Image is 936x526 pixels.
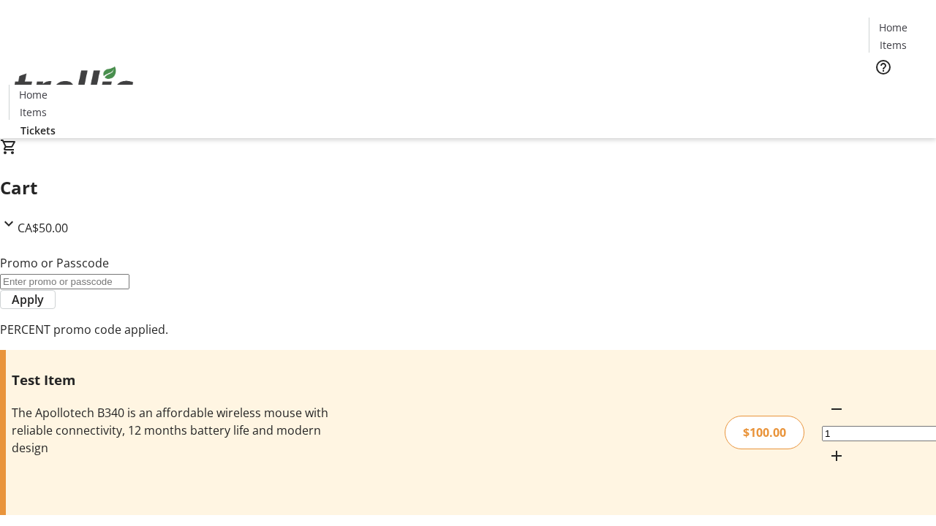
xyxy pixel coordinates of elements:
[20,123,56,138] span: Tickets
[869,20,916,35] a: Home
[18,220,68,236] span: CA$50.00
[12,291,44,308] span: Apply
[10,104,56,120] a: Items
[20,104,47,120] span: Items
[879,20,907,35] span: Home
[822,441,851,470] button: Increment by one
[869,85,927,100] a: Tickets
[869,53,898,82] button: Help
[880,85,916,100] span: Tickets
[9,123,67,138] a: Tickets
[822,394,851,424] button: Decrement by one
[880,37,907,53] span: Items
[10,87,56,102] a: Home
[12,404,331,457] div: The Apollotech B340 is an affordable wireless mouse with reliable connectivity, 12 months battery...
[12,370,331,390] h3: Test Item
[9,50,139,123] img: Orient E2E Organization pI0MvkENdL's Logo
[19,87,48,102] span: Home
[725,416,804,449] div: $100.00
[869,37,916,53] a: Items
